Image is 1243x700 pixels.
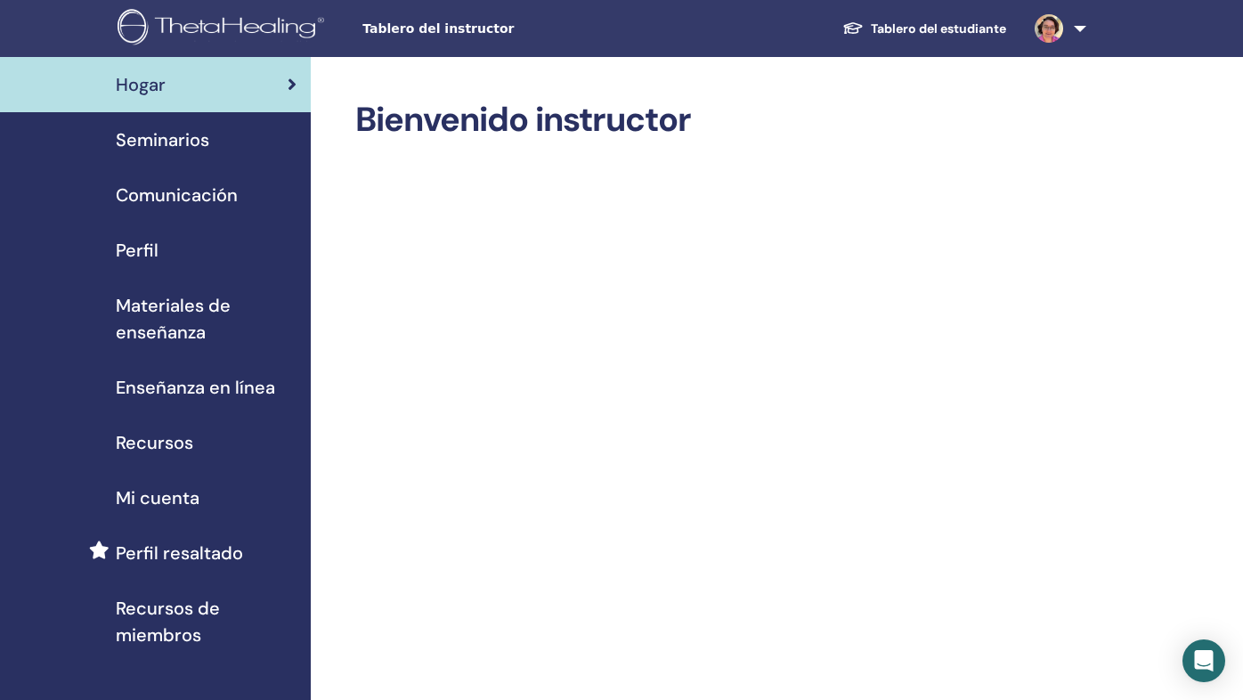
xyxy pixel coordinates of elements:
[116,484,199,511] span: Mi cuenta
[116,71,166,98] span: Hogar
[118,9,330,49] img: logo.png
[116,292,297,346] span: Materiales de enseñanza
[828,12,1020,45] a: Tablero del estudiante
[1035,14,1063,43] img: default.jpg
[116,540,243,566] span: Perfil resaltado
[842,20,864,36] img: graduation-cap-white.svg
[116,182,238,208] span: Comunicación
[116,374,275,401] span: Enseñanza en línea
[362,20,630,38] span: Tablero del instructor
[116,126,209,153] span: Seminarios
[116,595,297,648] span: Recursos de miembros
[116,237,158,264] span: Perfil
[1182,639,1225,682] div: Open Intercom Messenger
[116,429,193,456] span: Recursos
[355,100,1083,141] h2: Bienvenido instructor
